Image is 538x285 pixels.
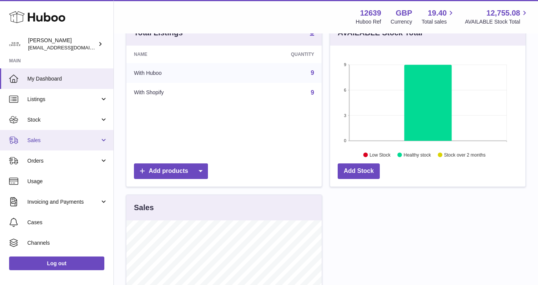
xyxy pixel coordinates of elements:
[338,163,380,179] a: Add Stock
[27,157,100,165] span: Orders
[422,18,455,25] span: Total sales
[370,152,391,157] text: Low Stock
[428,8,447,18] span: 19.40
[444,152,485,157] text: Stock over 2 months
[27,198,100,206] span: Invoicing and Payments
[465,18,529,25] span: AVAILABLE Stock Total
[27,75,108,82] span: My Dashboard
[27,116,100,123] span: Stock
[9,38,20,50] img: admin@skinchoice.com
[356,18,381,25] div: Huboo Ref
[396,8,412,18] strong: GBP
[344,88,346,92] text: 6
[28,37,96,51] div: [PERSON_NAME]
[27,239,108,247] span: Channels
[391,18,412,25] div: Currency
[27,178,108,185] span: Usage
[27,219,108,226] span: Cases
[311,89,314,96] a: 9
[232,46,322,63] th: Quantity
[28,44,112,51] span: [EMAIL_ADDRESS][DOMAIN_NAME]
[422,8,455,25] a: 19.40 Total sales
[126,63,232,83] td: With Huboo
[465,8,529,25] a: 12,755.08 AVAILABLE Stock Total
[404,152,431,157] text: Healthy stock
[344,113,346,117] text: 3
[126,46,232,63] th: Name
[134,203,154,213] h3: Sales
[344,138,346,143] text: 0
[311,70,314,76] a: 9
[360,8,381,18] strong: 12639
[344,62,346,67] text: 9
[310,28,314,36] strong: 9
[486,8,520,18] span: 12,755.08
[126,83,232,103] td: With Shopify
[27,96,100,103] span: Listings
[27,137,100,144] span: Sales
[134,163,208,179] a: Add products
[9,256,104,270] a: Log out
